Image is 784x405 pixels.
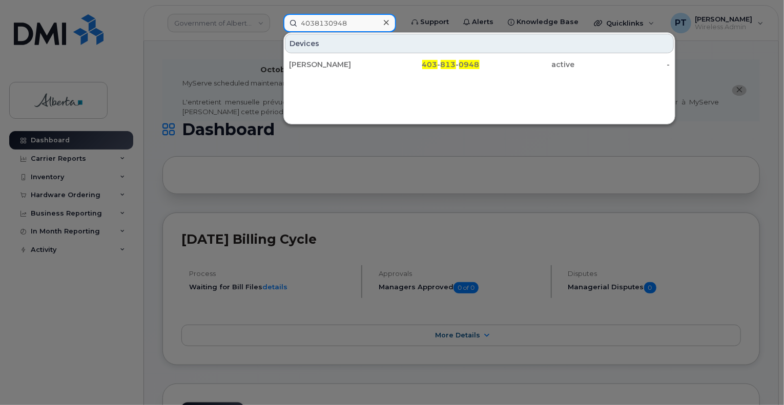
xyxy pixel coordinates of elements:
[289,59,384,70] div: [PERSON_NAME]
[285,55,674,74] a: [PERSON_NAME]403-813-0948active-
[441,60,456,69] span: 813
[384,59,480,70] div: - -
[480,59,575,70] div: active
[459,60,480,69] span: 0948
[422,60,438,69] span: 403
[285,34,674,53] div: Devices
[574,59,670,70] div: -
